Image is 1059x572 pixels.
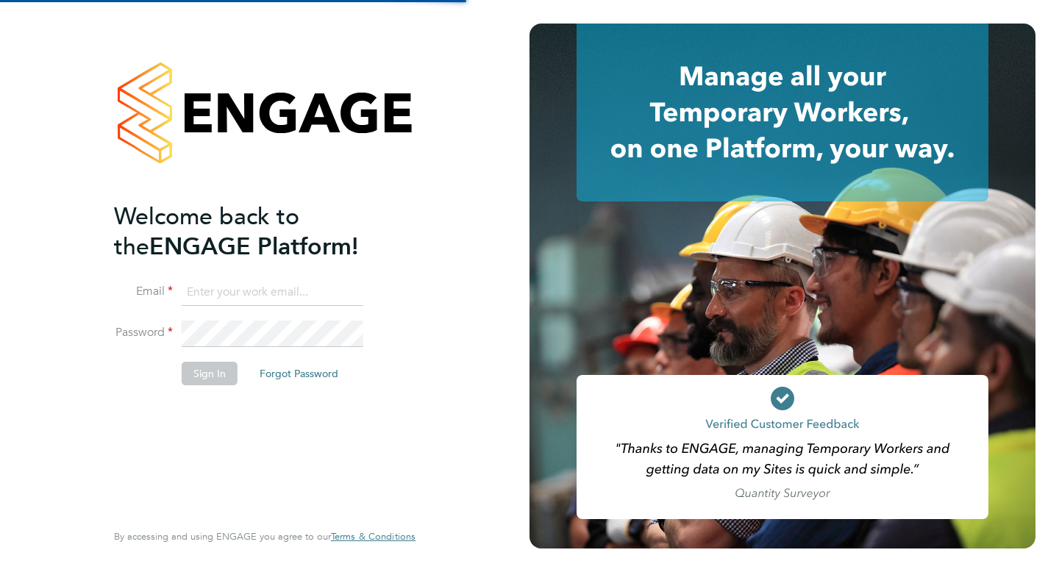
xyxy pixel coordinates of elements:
span: Welcome back to the [114,202,299,261]
span: Terms & Conditions [331,530,416,543]
label: Password [114,325,173,340]
label: Email [114,284,173,299]
h2: ENGAGE Platform! [114,201,401,262]
span: By accessing and using ENGAGE you agree to our [114,530,416,543]
a: Terms & Conditions [331,531,416,543]
button: Forgot Password [248,362,350,385]
button: Sign In [182,362,238,385]
input: Enter your work email... [182,279,363,306]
